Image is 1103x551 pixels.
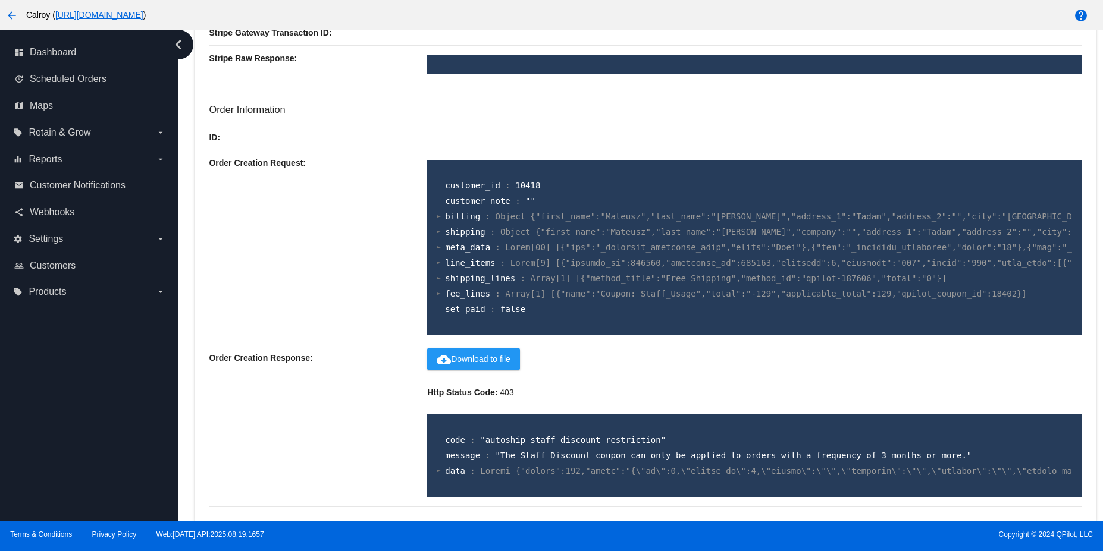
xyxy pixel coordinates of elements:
[14,176,165,195] a: email Customer Notifications
[13,234,23,244] i: settings
[437,352,451,367] mat-icon: cloud_download
[209,46,427,71] p: Stripe Raw Response:
[5,8,19,23] mat-icon: arrow_back
[156,530,264,539] a: Web:[DATE] API:2025.08.19.1657
[30,47,76,58] span: Dashboard
[29,154,62,165] span: Reports
[1074,8,1088,23] mat-icon: help
[30,74,106,84] span: Scheduled Orders
[445,227,485,237] span: shipping
[515,181,540,190] span: 10418
[14,181,24,190] i: email
[14,203,165,222] a: share Webhooks
[14,48,24,57] i: dashboard
[445,243,490,252] span: meta_data
[485,212,490,221] span: :
[13,128,23,137] i: local_offer
[14,74,24,84] i: update
[29,234,63,244] span: Settings
[156,287,165,297] i: arrow_drop_down
[445,435,465,445] span: code
[169,35,188,54] i: chevron_left
[445,289,490,298] span: fee_lines
[500,304,525,314] span: false
[470,466,475,476] span: :
[496,243,500,252] span: :
[485,451,490,460] span: :
[30,260,76,271] span: Customers
[10,530,72,539] a: Terms & Conditions
[470,435,475,445] span: :
[14,43,165,62] a: dashboard Dashboard
[490,227,495,237] span: :
[496,289,500,298] span: :
[14,96,165,115] a: map Maps
[490,304,495,314] span: :
[445,466,465,476] span: data
[480,435,666,445] span: "autoship_staff_discount_restriction"
[209,345,427,370] p: Order Creation Response:
[156,128,165,137] i: arrow_drop_down
[445,451,480,460] span: message
[13,287,23,297] i: local_offer
[30,100,53,111] span: Maps
[13,155,23,164] i: equalizer
[437,354,510,364] span: Download to file
[14,101,24,111] i: map
[515,196,520,206] span: :
[445,196,510,206] span: customer_note
[531,273,947,283] span: Array[1] [{"method_title":"Free Shipping","method_id":"qpilot-187606","total":"0"}]
[500,258,505,267] span: :
[445,273,515,283] span: shipping_lines
[562,530,1093,539] span: Copyright © 2024 QPilot, LLC
[445,181,500,190] span: customer_id
[445,212,480,221] span: billing
[505,181,510,190] span: :
[445,304,485,314] span: set_paid
[29,127,90,138] span: Retain & Grow
[427,388,497,397] strong: Http Status Code:
[505,289,1027,298] span: Array[1] [{"name":"Coupon: Staff_Usage","total":"-129","applicable_total":129,"qpilot_coupon_id":...
[209,104,1082,115] h3: Order Information
[525,196,535,206] span: ""
[30,207,74,218] span: Webhooks
[156,234,165,244] i: arrow_drop_down
[14,256,165,275] a: people_outline Customers
[500,388,513,397] span: 403
[209,125,427,150] p: ID:
[14,70,165,89] a: update Scheduled Orders
[14,207,24,217] i: share
[156,155,165,164] i: arrow_drop_down
[445,258,495,267] span: line_items
[521,273,525,283] span: :
[209,150,427,175] p: Order Creation Request:
[496,451,972,460] span: "The Staff Discount coupon can only be applied to orders with a frequency of 3 months or more."
[55,10,143,20] a: [URL][DOMAIN_NAME]
[26,10,146,20] span: Calroy ( )
[92,530,137,539] a: Privacy Policy
[29,286,66,297] span: Products
[30,180,126,191] span: Customer Notifications
[209,20,427,45] p: Stripe Gateway Transaction ID:
[14,261,24,270] i: people_outline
